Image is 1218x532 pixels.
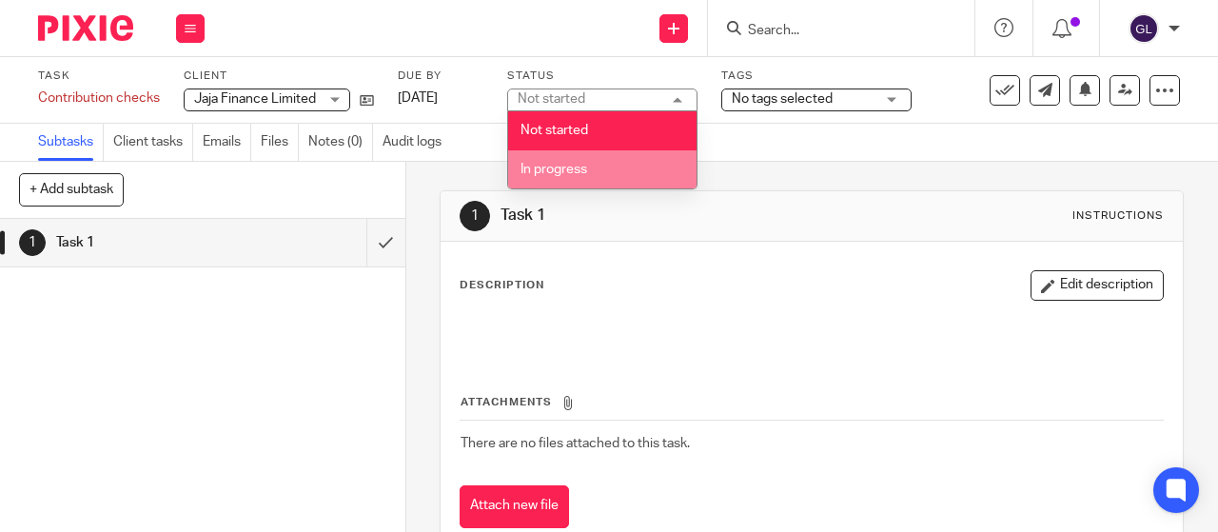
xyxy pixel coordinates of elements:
[194,92,316,106] span: Jaja Finance Limited
[308,124,373,161] a: Notes (0)
[19,173,124,206] button: + Add subtask
[38,124,104,161] a: Subtasks
[460,278,544,293] p: Description
[203,124,251,161] a: Emails
[732,92,833,106] span: No tags selected
[521,124,588,137] span: Not started
[1072,208,1164,224] div: Instructions
[398,69,483,84] label: Due by
[1129,13,1159,44] img: svg%3E
[261,124,299,161] a: Files
[113,124,193,161] a: Client tasks
[19,229,46,256] div: 1
[460,485,569,528] button: Attach new file
[518,92,585,106] div: Not started
[398,91,438,105] span: [DATE]
[721,69,912,84] label: Tags
[38,89,160,108] div: Contribution checks
[38,69,160,84] label: Task
[507,69,697,84] label: Status
[746,23,917,40] input: Search
[38,15,133,41] img: Pixie
[56,228,250,257] h1: Task 1
[461,437,690,450] span: There are no files attached to this task.
[1031,270,1164,301] button: Edit description
[461,397,552,407] span: Attachments
[383,124,451,161] a: Audit logs
[184,69,374,84] label: Client
[501,206,853,226] h1: Task 1
[460,201,490,231] div: 1
[521,163,587,176] span: In progress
